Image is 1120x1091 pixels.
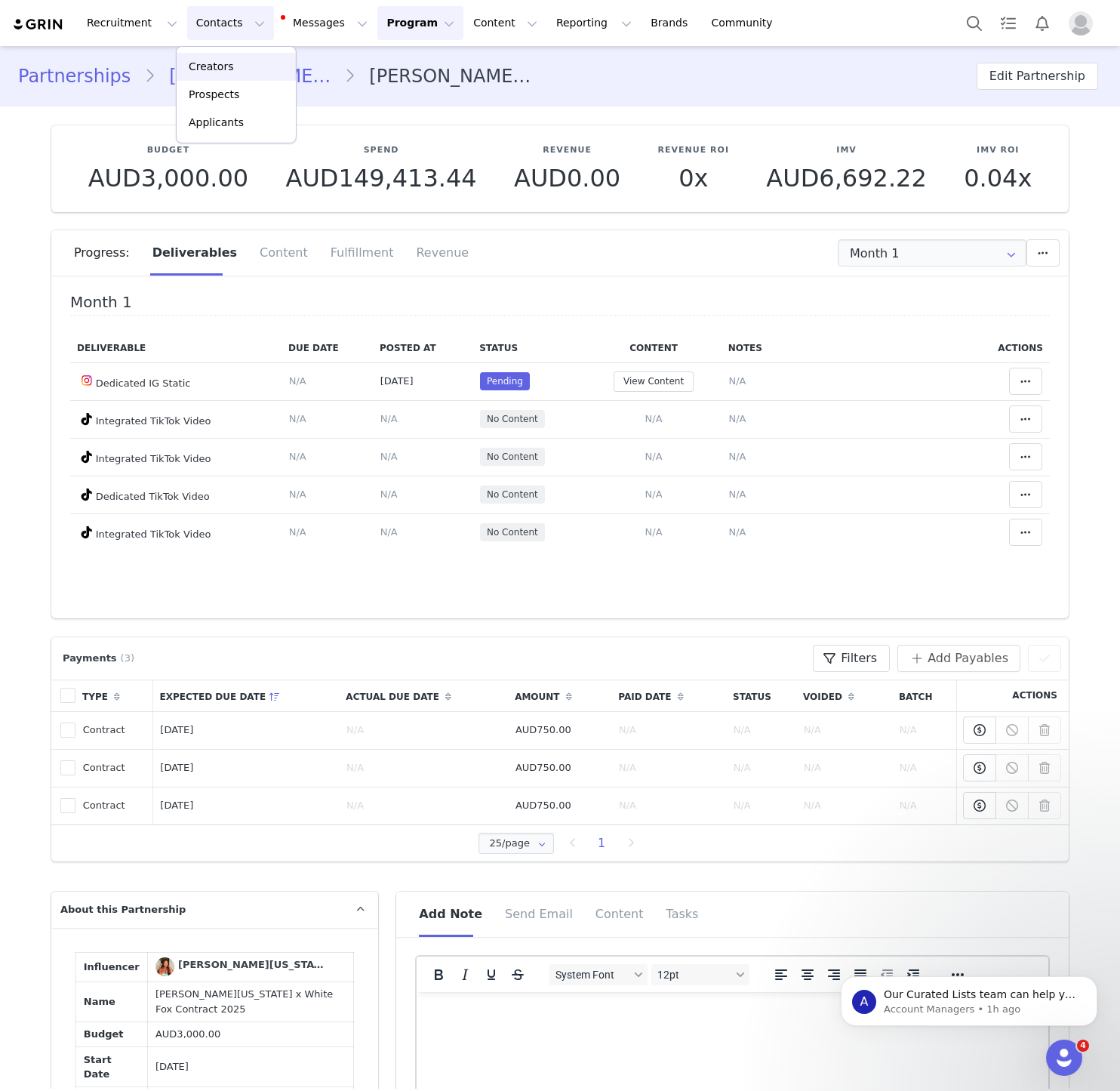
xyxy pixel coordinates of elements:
[285,164,476,193] span: AUD149,413.44
[586,334,722,363] th: Content
[514,144,620,157] p: Revenue
[1046,1040,1082,1076] iframe: Intercom live chat
[282,334,373,363] th: Due Date
[289,413,306,424] span: N/A
[155,957,174,976] img: Dezia Washington
[121,651,134,666] span: (3)
[339,787,508,824] td: N/A
[60,902,186,917] span: About this Partnership
[478,833,554,854] input: Select
[76,982,148,1022] td: Name
[12,17,65,32] img: grin logo
[141,230,248,276] div: Deliverables
[380,451,398,462] span: N/A
[964,144,1032,157] p: IMV ROI
[813,645,890,672] button: Filters
[956,680,1069,712] th: Actions
[964,165,1032,192] p: 0.04x
[588,833,615,854] li: 1
[153,787,340,824] td: [DATE]
[728,375,746,387] span: N/A
[189,115,244,131] p: Applicants
[289,526,306,538] span: N/A
[75,749,153,787] td: Contract
[153,749,340,787] td: [DATE]
[319,230,405,276] div: Fulfillment
[487,525,538,539] span: No Content
[703,6,789,40] a: Community
[339,749,508,787] td: N/A
[189,87,239,103] p: Prospects
[148,1047,354,1087] td: [DATE]
[76,1047,148,1087] td: Start Date
[487,412,538,426] span: No Content
[645,526,663,538] span: N/A
[377,6,463,40] button: Program
[478,964,504,985] button: Underline
[651,964,749,985] button: Font sizes
[373,334,472,363] th: Posted At
[549,964,648,985] button: Fonts
[728,413,746,424] span: N/A
[289,451,306,462] span: N/A
[289,488,306,500] span: N/A
[59,651,142,666] div: Payments
[766,164,926,193] span: AUD6,692.22
[380,488,398,500] span: N/A
[178,957,329,972] div: [PERSON_NAME][US_STATE]
[70,513,282,551] td: Integrated TikTok Video
[958,6,991,40] button: Search
[88,144,248,157] p: Budget
[838,239,1026,267] input: Select
[614,371,694,392] button: View Content
[666,907,699,921] span: Tasks
[74,230,141,276] div: Progress:
[464,6,546,40] button: Content
[76,952,148,982] td: Influencer
[76,1022,148,1047] td: Budget
[81,374,93,387] img: instagram.svg
[728,451,746,462] span: N/A
[275,6,377,40] button: Messages
[595,907,644,921] span: Content
[645,413,663,424] span: N/A
[645,451,663,462] span: N/A
[405,230,469,276] div: Revenue
[1060,11,1108,35] button: Profile
[555,969,629,981] span: System Font
[88,164,248,193] span: AUD3,000.00
[1026,6,1059,40] button: Notifications
[148,982,354,1022] td: [PERSON_NAME][US_STATE] x White Fox Contract 2025
[70,294,1050,316] h4: Month 1
[289,375,306,387] span: N/A
[153,680,340,712] th: Expected Due Date
[155,957,329,976] a: [PERSON_NAME][US_STATE]
[380,375,414,387] span: [DATE]
[766,144,926,157] p: IMV
[70,476,282,513] td: Dedicated TikTok Video
[187,6,274,40] button: Contacts
[339,711,508,749] td: N/A
[966,334,1050,363] th: Actions
[75,711,153,749] td: Contract
[18,63,144,90] a: Partnerships
[768,964,794,985] button: Align left
[645,488,663,500] span: N/A
[70,438,282,476] td: Integrated TikTok Video
[452,964,478,985] button: Italic
[78,6,186,40] button: Recruitment
[480,372,530,390] span: Pending
[1077,1040,1089,1052] span: 4
[380,413,398,424] span: N/A
[70,334,282,363] th: Deliverable
[642,6,701,40] a: Brands
[155,63,344,90] a: [PERSON_NAME][US_STATE]
[1069,11,1093,35] img: placeholder-profile.jpg
[339,680,508,712] th: Actual Due Date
